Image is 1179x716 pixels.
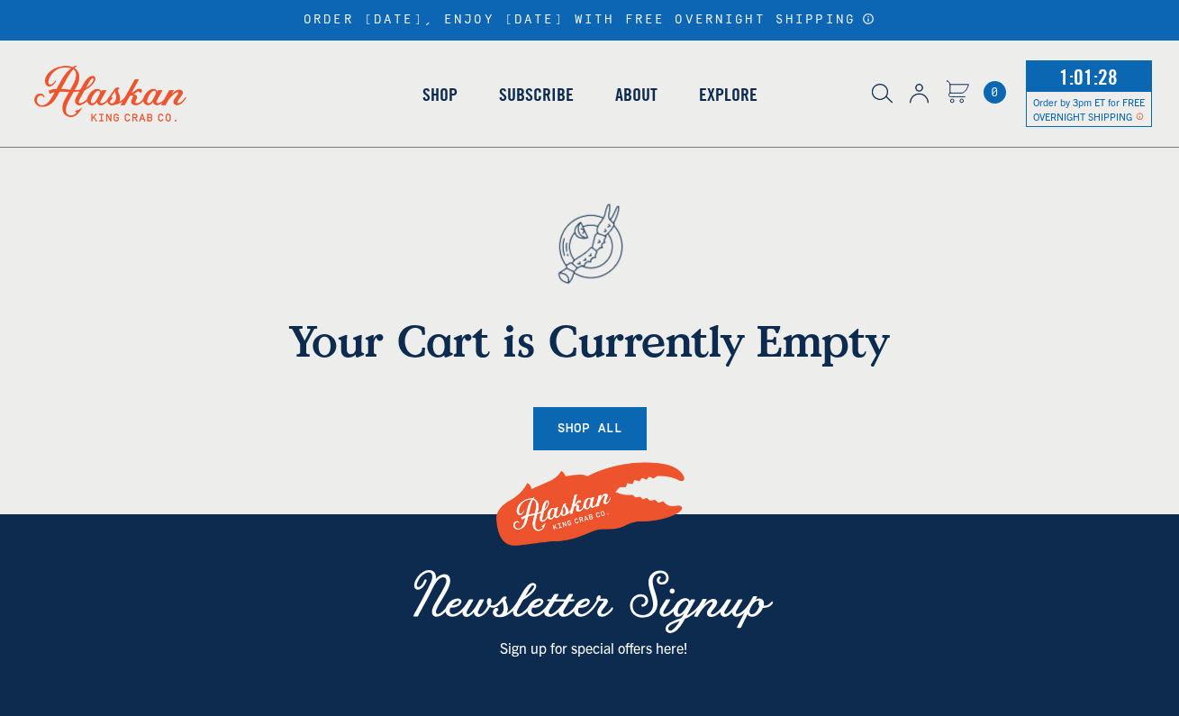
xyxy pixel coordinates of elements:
[402,43,478,146] a: Shop
[984,81,1006,104] span: 0
[1055,59,1122,95] span: 1:01:28
[90,314,1090,367] h1: Your Cart is Currently Empty
[1033,95,1145,122] span: Order by 3pm ET for FREE OVERNIGHT SHIPPING
[594,43,678,146] a: About
[451,636,736,659] p: Sign up for special offers here!
[872,84,893,104] img: search
[533,407,647,451] a: Shop All
[478,43,594,146] a: Subscribe
[491,441,689,568] img: Alaskan King Crab Co. Logo
[984,81,1006,104] a: Cart
[678,43,778,146] a: Explore
[304,13,875,28] div: ORDER [DATE], ENJOY [DATE] WITH FREE OVERNIGHT SHIPPING
[529,173,651,314] img: empty cart - anchor
[9,41,212,147] img: Alaskan King Crab Co. logo
[910,84,929,104] img: account
[862,13,875,25] a: Announcement Bar Modal
[946,80,969,106] a: Cart
[1136,110,1144,122] span: Shipping Notice Icon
